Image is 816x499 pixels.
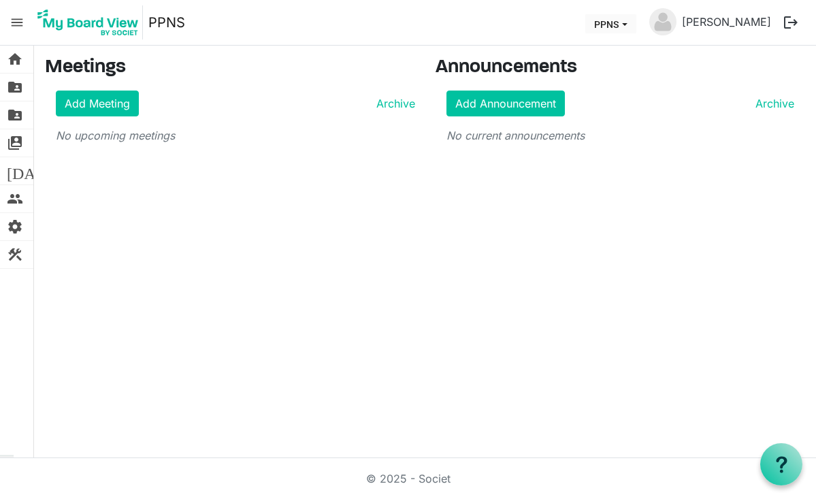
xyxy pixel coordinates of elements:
p: No current announcements [446,127,795,144]
a: Add Meeting [56,91,139,116]
a: PPNS [148,9,185,36]
span: construction [7,241,23,268]
a: Archive [750,95,794,112]
span: folder_shared [7,101,23,129]
a: © 2025 - Societ [366,472,451,485]
span: folder_shared [7,74,23,101]
a: [PERSON_NAME] [676,8,777,35]
span: menu [4,10,30,35]
span: people [7,185,23,212]
span: settings [7,213,23,240]
button: PPNS dropdownbutton [585,14,636,33]
span: switch_account [7,129,23,157]
p: No upcoming meetings [56,127,415,144]
img: no-profile-picture.svg [649,8,676,35]
img: My Board View Logo [33,5,143,39]
span: home [7,46,23,73]
a: My Board View Logo [33,5,148,39]
span: [DATE] [7,157,59,184]
a: Add Announcement [446,91,565,116]
h3: Meetings [45,57,415,80]
a: Archive [371,95,415,112]
h3: Announcements [436,57,806,80]
button: logout [777,8,805,37]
